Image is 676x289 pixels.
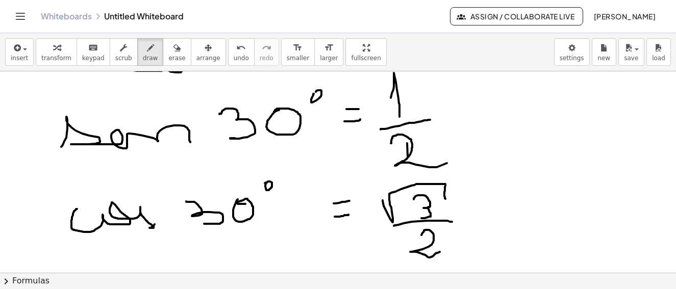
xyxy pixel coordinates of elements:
button: format_sizesmaller [281,38,315,66]
i: keyboard [88,42,98,54]
button: Toggle navigation [12,8,29,24]
span: transform [41,55,71,62]
span: settings [560,55,584,62]
button: scrub [110,38,138,66]
span: redo [260,55,273,62]
button: save [618,38,644,66]
span: [PERSON_NAME] [593,12,656,21]
span: arrange [196,55,220,62]
span: save [624,55,638,62]
span: erase [168,55,185,62]
button: draw [137,38,164,66]
button: Assign / Collaborate Live [450,7,583,25]
button: undoundo [228,38,255,66]
button: insert [5,38,34,66]
button: settings [554,38,590,66]
span: smaller [287,55,309,62]
button: fullscreen [345,38,386,66]
span: fullscreen [351,55,381,62]
span: load [652,55,665,62]
button: redoredo [254,38,279,66]
button: keyboardkeypad [77,38,110,66]
i: format_size [293,42,303,54]
span: keypad [82,55,105,62]
button: arrange [191,38,226,66]
span: draw [143,55,158,62]
button: [PERSON_NAME] [585,7,664,25]
span: Assign / Collaborate Live [459,12,574,21]
button: transform [36,38,77,66]
button: format_sizelarger [314,38,343,66]
span: scrub [115,55,132,62]
span: new [597,55,610,62]
a: Whiteboards [41,11,92,21]
button: load [646,38,671,66]
i: format_size [324,42,334,54]
span: undo [234,55,249,62]
button: new [592,38,616,66]
span: larger [320,55,338,62]
button: erase [163,38,191,66]
span: insert [11,55,28,62]
i: redo [262,42,271,54]
i: undo [236,42,246,54]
